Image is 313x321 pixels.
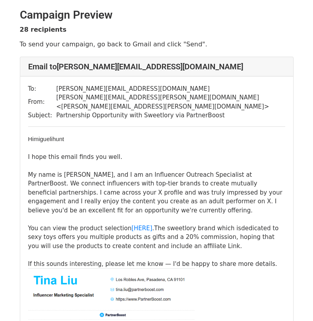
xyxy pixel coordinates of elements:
td: Subject: [28,111,56,120]
strong: 28 recipients [20,26,67,33]
td: From: [28,93,56,111]
span: miguelihunt [34,136,64,142]
td: To: [28,84,56,94]
h2: Campaign Preview [20,8,294,22]
div: ​ [28,135,285,144]
td: Partnership Opportunity with Sweetlory via PartnerBoost [56,111,285,120]
a: [HERE] [131,225,152,232]
p: To send your campaign, go back to Gmail and click "Send". [20,40,294,48]
td: [PERSON_NAME][EMAIL_ADDRESS][DOMAIN_NAME] [56,84,285,94]
div: I hope this email finds you well. My name is [PERSON_NAME], and I am an Influencer Outreach Speci... [28,135,285,269]
span: Hi [28,136,34,142]
img: AIorK4xc8kWTIKeBQx94TCNJYWADxXE0Qtipan1-ay90n6-IY51enC9Z5X-EZ12jVB0zdJHZ8ETMvnDt7NLH [28,268,195,321]
td: [PERSON_NAME][EMAIL_ADDRESS][PERSON_NAME][DOMAIN_NAME] < [PERSON_NAME][EMAIL_ADDRESS][PERSON_NAME... [56,93,285,111]
h4: Email to [PERSON_NAME][EMAIL_ADDRESS][DOMAIN_NAME] [28,62,285,71]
